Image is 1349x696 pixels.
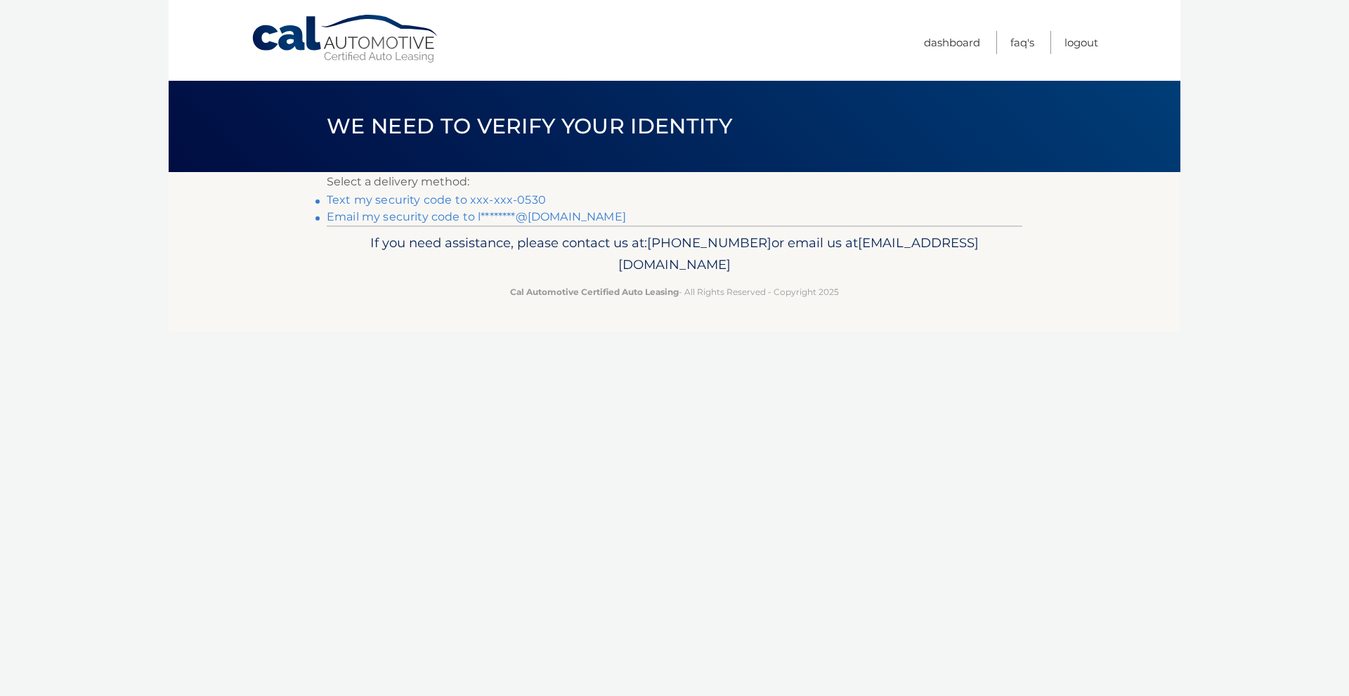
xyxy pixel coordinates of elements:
[327,210,626,223] a: Email my security code to l********@[DOMAIN_NAME]
[327,193,546,206] a: Text my security code to xxx-xxx-0530
[510,287,679,297] strong: Cal Automotive Certified Auto Leasing
[1064,31,1098,54] a: Logout
[924,31,980,54] a: Dashboard
[336,232,1013,277] p: If you need assistance, please contact us at: or email us at
[647,235,771,251] span: [PHONE_NUMBER]
[251,14,441,64] a: Cal Automotive
[327,113,732,139] span: We need to verify your identity
[1010,31,1034,54] a: FAQ's
[336,284,1013,299] p: - All Rights Reserved - Copyright 2025
[327,172,1022,192] p: Select a delivery method:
